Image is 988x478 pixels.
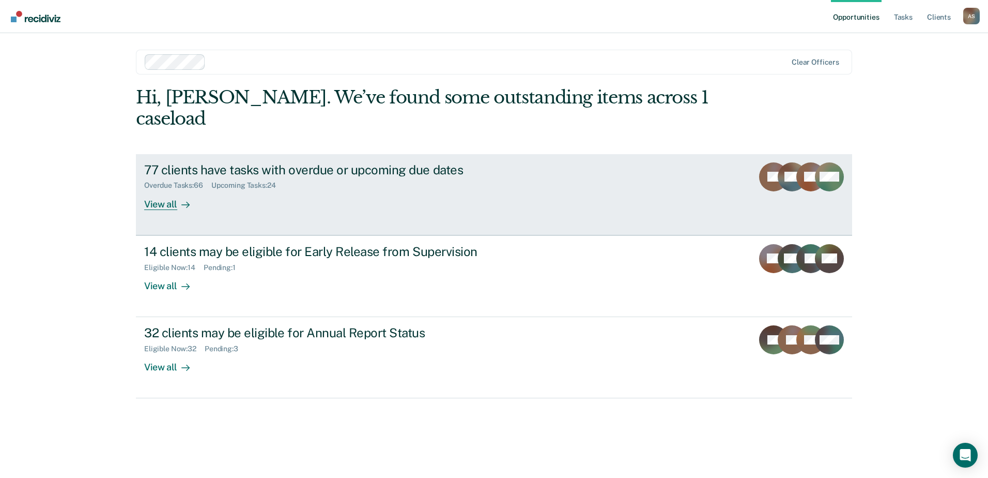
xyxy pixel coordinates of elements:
[211,181,284,190] div: Upcoming Tasks : 24
[144,263,204,272] div: Eligible Now : 14
[144,272,202,292] div: View all
[963,8,980,24] button: Profile dropdown button
[144,244,507,259] div: 14 clients may be eligible for Early Release from Supervision
[11,11,60,22] img: Recidiviz
[953,443,978,468] div: Open Intercom Messenger
[144,190,202,210] div: View all
[136,235,852,317] a: 14 clients may be eligible for Early Release from SupervisionEligible Now:14Pending:1View all
[136,154,852,235] a: 77 clients have tasks with overdue or upcoming due datesOverdue Tasks:66Upcoming Tasks:24View all
[204,263,244,272] div: Pending : 1
[963,8,980,24] div: A S
[792,58,839,67] div: Clear officers
[144,162,507,177] div: 77 clients have tasks with overdue or upcoming due dates
[144,181,211,190] div: Overdue Tasks : 66
[144,345,205,353] div: Eligible Now : 32
[144,353,202,374] div: View all
[205,345,246,353] div: Pending : 3
[136,317,852,398] a: 32 clients may be eligible for Annual Report StatusEligible Now:32Pending:3View all
[136,87,709,129] div: Hi, [PERSON_NAME]. We’ve found some outstanding items across 1 caseload
[144,325,507,340] div: 32 clients may be eligible for Annual Report Status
